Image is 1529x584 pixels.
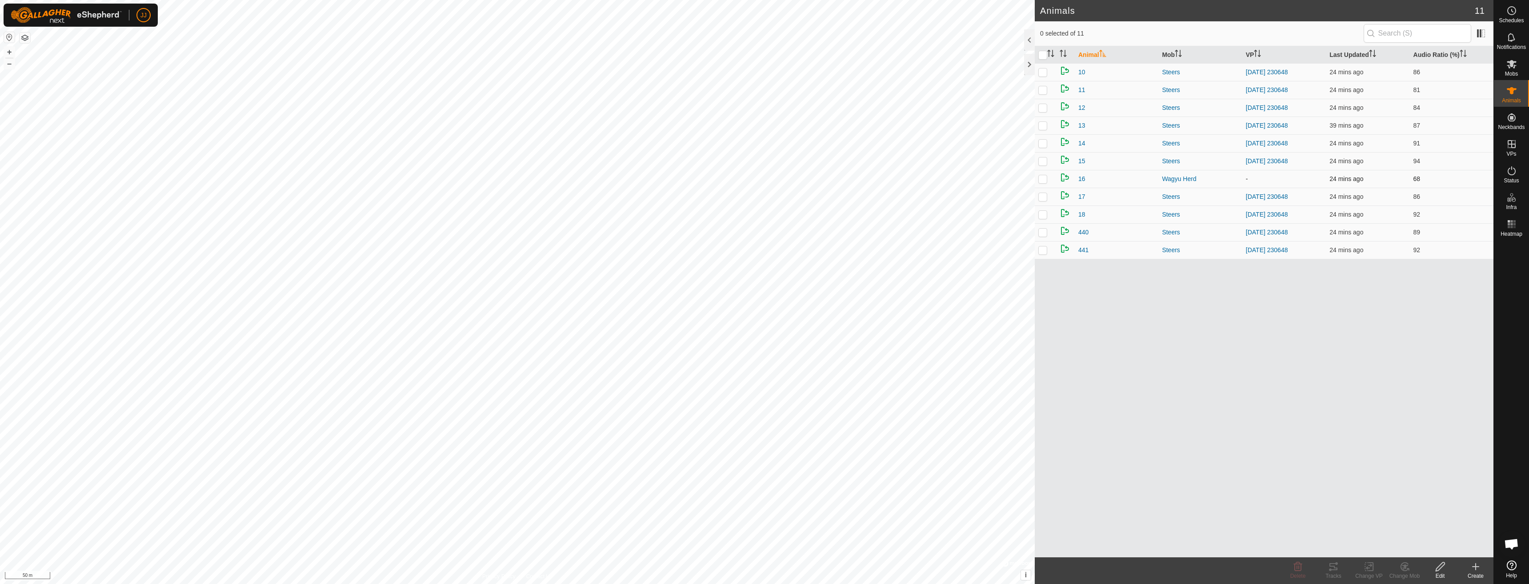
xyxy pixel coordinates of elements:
[1246,211,1288,218] a: [DATE] 230648
[1162,157,1238,166] div: Steers
[1458,572,1493,580] div: Create
[1351,572,1387,580] div: Change VP
[1060,83,1070,94] img: returning on
[1475,4,1485,17] span: 11
[1506,205,1517,210] span: Infra
[1060,243,1070,254] img: returning on
[1387,572,1422,580] div: Change Mob
[140,11,147,20] span: JJ
[1078,121,1085,130] span: 13
[1162,192,1238,201] div: Steers
[1290,573,1306,579] span: Delete
[1329,175,1363,182] span: 9 Sept 2025, 10:22 am
[1413,229,1421,236] span: 89
[1501,231,1522,237] span: Heatmap
[1413,193,1421,200] span: 86
[4,58,15,69] button: –
[1078,210,1085,219] span: 18
[1364,24,1471,43] input: Search (S)
[1246,157,1288,165] a: [DATE] 230648
[1329,140,1363,147] span: 9 Sept 2025, 10:23 am
[1060,137,1070,147] img: returning on
[482,572,516,580] a: Privacy Policy
[1246,229,1288,236] a: [DATE] 230648
[526,572,552,580] a: Contact Us
[20,32,30,43] button: Map Layers
[1021,570,1031,580] button: i
[1329,193,1363,200] span: 9 Sept 2025, 10:22 am
[1254,51,1261,58] p-sorticon: Activate to sort
[1506,573,1517,578] span: Help
[1060,154,1070,165] img: returning on
[1242,46,1326,64] th: VP
[1162,139,1238,148] div: Steers
[1040,5,1475,16] h2: Animals
[1329,246,1363,254] span: 9 Sept 2025, 10:23 am
[1369,51,1376,58] p-sorticon: Activate to sort
[1246,104,1288,111] a: [DATE] 230648
[1413,86,1421,93] span: 81
[1413,246,1421,254] span: 92
[1505,71,1518,77] span: Mobs
[1060,190,1070,201] img: returning on
[1460,51,1467,58] p-sorticon: Activate to sort
[1060,208,1070,218] img: returning on
[1246,68,1288,76] a: [DATE] 230648
[1047,51,1054,58] p-sorticon: Activate to sort
[1040,29,1364,38] span: 0 selected of 11
[4,47,15,57] button: +
[1060,65,1070,76] img: returning on
[1410,46,1493,64] th: Audio Ratio (%)
[1246,193,1288,200] a: [DATE] 230648
[1413,68,1421,76] span: 86
[1413,104,1421,111] span: 84
[1316,572,1351,580] div: Tracks
[1502,98,1521,103] span: Animals
[1078,85,1085,95] span: 11
[1246,86,1288,93] a: [DATE] 230648
[1499,18,1524,23] span: Schedules
[1329,122,1363,129] span: 9 Sept 2025, 10:08 am
[1329,157,1363,165] span: 9 Sept 2025, 10:23 am
[1504,178,1519,183] span: Status
[1078,192,1085,201] span: 17
[1078,68,1085,77] span: 10
[1162,174,1238,184] div: Wagyu Herd
[1162,246,1238,255] div: Steers
[1246,175,1248,182] app-display-virtual-paddock-transition: -
[1329,104,1363,111] span: 9 Sept 2025, 10:22 am
[1413,122,1421,129] span: 87
[1162,228,1238,237] div: Steers
[1060,226,1070,236] img: returning on
[1162,210,1238,219] div: Steers
[1329,211,1363,218] span: 9 Sept 2025, 10:23 am
[1498,531,1525,557] a: Open chat
[1246,122,1288,129] a: [DATE] 230648
[1175,51,1182,58] p-sorticon: Activate to sort
[1494,557,1529,582] a: Help
[1413,157,1421,165] span: 94
[1329,86,1363,93] span: 9 Sept 2025, 10:23 am
[1498,125,1525,130] span: Neckbands
[1060,119,1070,129] img: returning on
[1162,85,1238,95] div: Steers
[1506,151,1516,157] span: VPs
[1025,571,1027,579] span: i
[1162,68,1238,77] div: Steers
[1075,46,1158,64] th: Animal
[1060,172,1070,183] img: returning on
[1078,246,1089,255] span: 441
[1162,103,1238,113] div: Steers
[1060,51,1067,58] p-sorticon: Activate to sort
[1326,46,1409,64] th: Last Updated
[1497,44,1526,50] span: Notifications
[1060,101,1070,112] img: returning on
[1246,246,1288,254] a: [DATE] 230648
[4,32,15,43] button: Reset Map
[1246,140,1288,147] a: [DATE] 230648
[1078,103,1085,113] span: 12
[1078,174,1085,184] span: 16
[1413,175,1421,182] span: 68
[1158,46,1242,64] th: Mob
[1099,51,1106,58] p-sorticon: Activate to sort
